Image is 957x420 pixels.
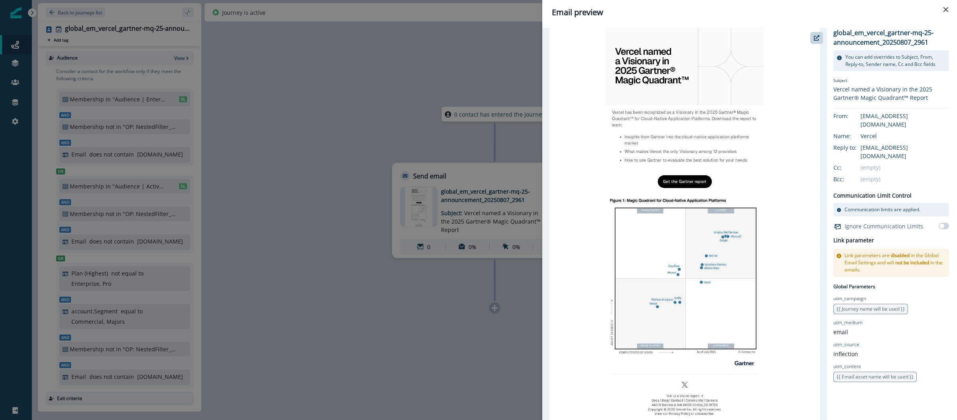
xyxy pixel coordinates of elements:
[891,252,910,259] span: disabled
[833,363,861,370] p: utm_content
[833,341,859,348] p: utm_source
[845,252,946,273] p: Link parameters are in the Global Email Settings and will in the emails.
[861,143,949,160] div: [EMAIL_ADDRESS][DOMAIN_NAME]
[833,350,858,358] p: inflection
[833,28,949,47] p: global_em_vercel_gartner-mq-25-announcement_20250807_2961
[833,143,873,152] div: Reply to:
[833,77,949,85] p: Subject
[833,132,873,140] div: Name:
[552,6,947,18] div: Email preview
[837,305,905,312] span: {{ Journey name will be used }}
[833,236,874,246] h2: Link parameter
[833,85,949,102] div: Vercel named a Visionary in the 2025 Gartner® Magic Quadrant™ Report
[895,259,929,266] span: not be included
[861,112,949,129] div: [EMAIL_ADDRESS][DOMAIN_NAME]
[833,281,875,290] p: Global Parameters
[549,28,820,420] img: email asset unavailable
[833,163,873,172] div: Cc:
[833,175,873,183] div: Bcc:
[833,295,866,302] p: utm_campaign
[833,319,862,326] p: utm_medium
[939,3,952,16] button: Close
[837,373,914,380] span: {{ Email asset name will be used }}
[845,53,946,68] p: You can add overrides to Subject, From, Reply-to, Sender name, Cc and Bcc fields
[861,132,949,140] div: Vercel
[861,163,949,172] div: (empty)
[833,328,848,336] p: email
[861,175,949,183] div: (empty)
[833,112,873,120] div: From:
